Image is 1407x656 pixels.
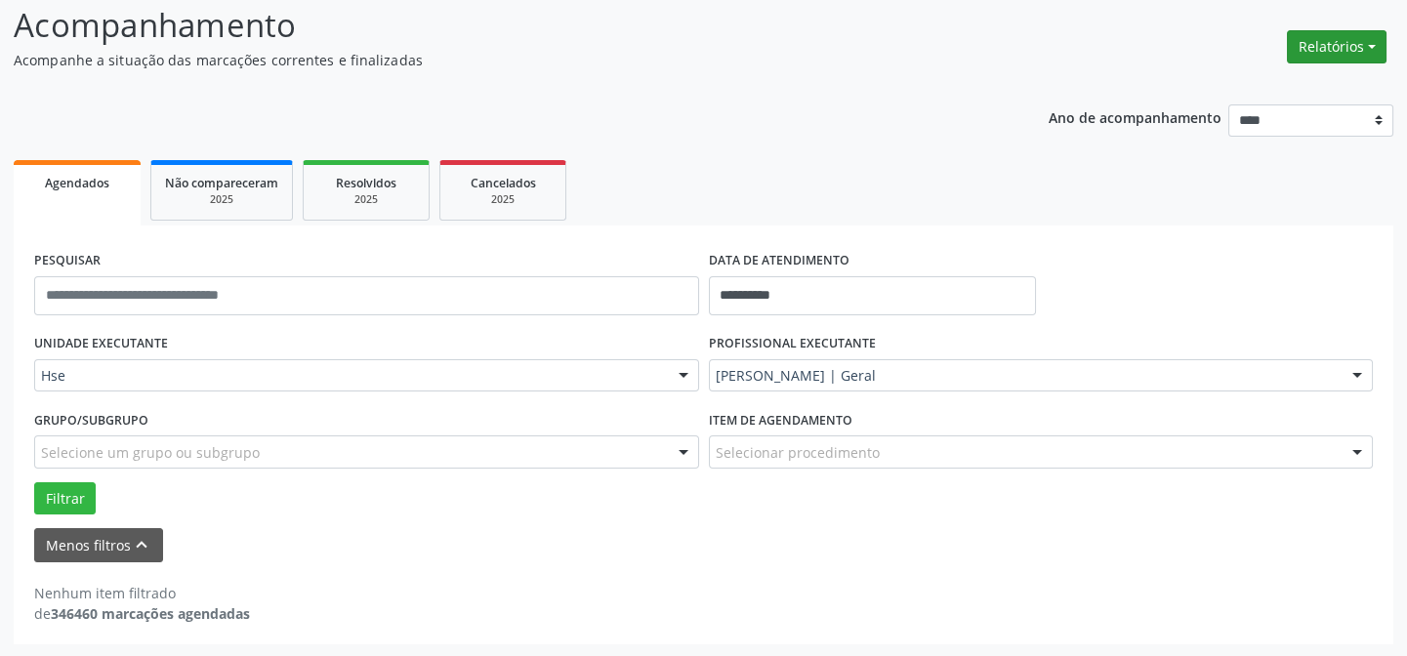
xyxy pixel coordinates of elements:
span: [PERSON_NAME] | Geral [716,366,1334,386]
label: PROFISSIONAL EXECUTANTE [709,329,876,359]
label: DATA DE ATENDIMENTO [709,246,849,276]
label: PESQUISAR [34,246,101,276]
button: Filtrar [34,482,96,515]
div: de [34,603,250,624]
button: Relatórios [1287,30,1386,63]
label: Item de agendamento [709,405,852,435]
label: Grupo/Subgrupo [34,405,148,435]
p: Ano de acompanhamento [1049,104,1221,129]
span: Resolvidos [336,175,396,191]
strong: 346460 marcações agendadas [51,604,250,623]
div: 2025 [454,192,552,207]
div: Nenhum item filtrado [34,583,250,603]
div: 2025 [165,192,278,207]
i: keyboard_arrow_up [131,534,152,555]
span: Selecione um grupo ou subgrupo [41,442,260,463]
span: Não compareceram [165,175,278,191]
button: Menos filtros [34,528,163,562]
span: Selecionar procedimento [716,442,880,463]
p: Acompanhamento [14,1,979,50]
span: Agendados [45,175,109,191]
span: Cancelados [471,175,536,191]
div: 2025 [317,192,415,207]
label: UNIDADE EXECUTANTE [34,329,168,359]
span: Hse [41,366,659,386]
p: Acompanhe a situação das marcações correntes e finalizadas [14,50,979,70]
